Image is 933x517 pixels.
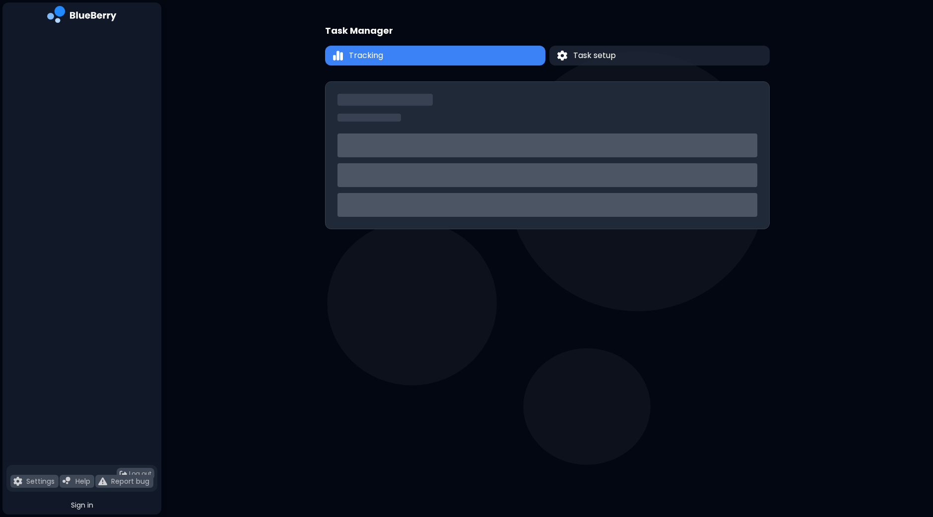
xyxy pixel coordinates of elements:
[63,477,71,486] img: file icon
[325,24,393,38] h1: Task Manager
[129,470,151,478] span: Log out
[47,6,117,26] img: company logo
[71,501,93,510] span: Sign in
[111,477,149,486] p: Report bug
[13,477,22,486] img: file icon
[26,477,55,486] p: Settings
[325,46,545,65] button: TrackingTracking
[349,50,383,62] span: Tracking
[333,50,343,62] img: Tracking
[75,477,90,486] p: Help
[6,496,157,515] button: Sign in
[98,477,107,486] img: file icon
[120,470,127,478] img: logout
[573,50,616,62] span: Task setup
[549,46,770,65] button: Task setupTask setup
[557,51,567,61] img: Task setup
